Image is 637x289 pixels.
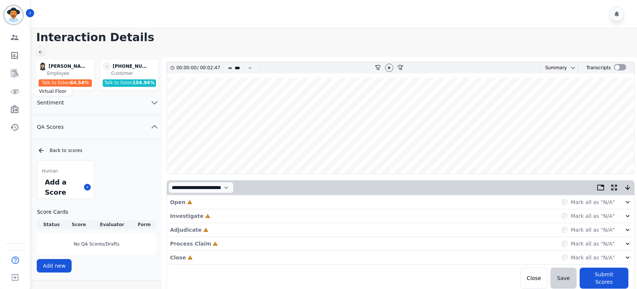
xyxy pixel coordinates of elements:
th: Evaluator [92,220,133,229]
button: Save [550,268,577,289]
button: Add new [37,259,72,273]
svg: chevron down [150,98,159,107]
p: Close [170,254,186,261]
div: Employee [47,70,93,76]
span: - [103,62,111,70]
div: Talk to listen [103,79,156,87]
h3: Score Cards [37,208,156,216]
h1: Interaction Details [36,31,637,44]
span: 64.54 % [70,80,89,85]
div: Transcripts [586,63,611,73]
svg: chevron up [150,122,159,131]
div: Add a Score [43,176,81,199]
div: 00:02:47 [198,63,219,73]
button: Submit Scores [580,268,628,289]
div: No QA Scores/Drafts [37,234,156,255]
button: chevron down [567,65,576,71]
div: / [176,63,222,73]
label: Mark all as "N/A" [571,212,615,220]
span: QA Scores [31,123,70,131]
button: QA Scores chevron up [31,115,162,139]
span: 154.94 % [133,80,154,85]
img: Bordered avatar [4,6,22,24]
p: Investigate [170,212,203,220]
label: Mark all as "N/A" [571,254,615,261]
button: Sentiment chevron down [31,91,162,115]
p: Adjudicate [170,226,201,234]
div: [PERSON_NAME] [48,62,86,70]
div: Back to scores [37,147,156,154]
div: Talk to listen [39,79,92,87]
span: Sentiment [31,99,70,106]
span: Human [42,168,58,174]
label: Mark all as "N/A" [571,240,615,247]
div: 00:00:00 [176,63,197,73]
th: Status [37,220,66,229]
button: Close [520,268,547,289]
svg: chevron down [570,65,576,71]
div: [PHONE_NUMBER] [112,62,150,70]
div: Summary [539,63,567,73]
p: Open [170,198,185,206]
label: Mark all as "N/A" [571,226,615,234]
th: Score [66,220,92,229]
label: Mark all as "N/A" [571,198,615,206]
th: Form [132,220,156,229]
p: Process Claim [170,240,211,247]
div: Customer [111,70,157,76]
